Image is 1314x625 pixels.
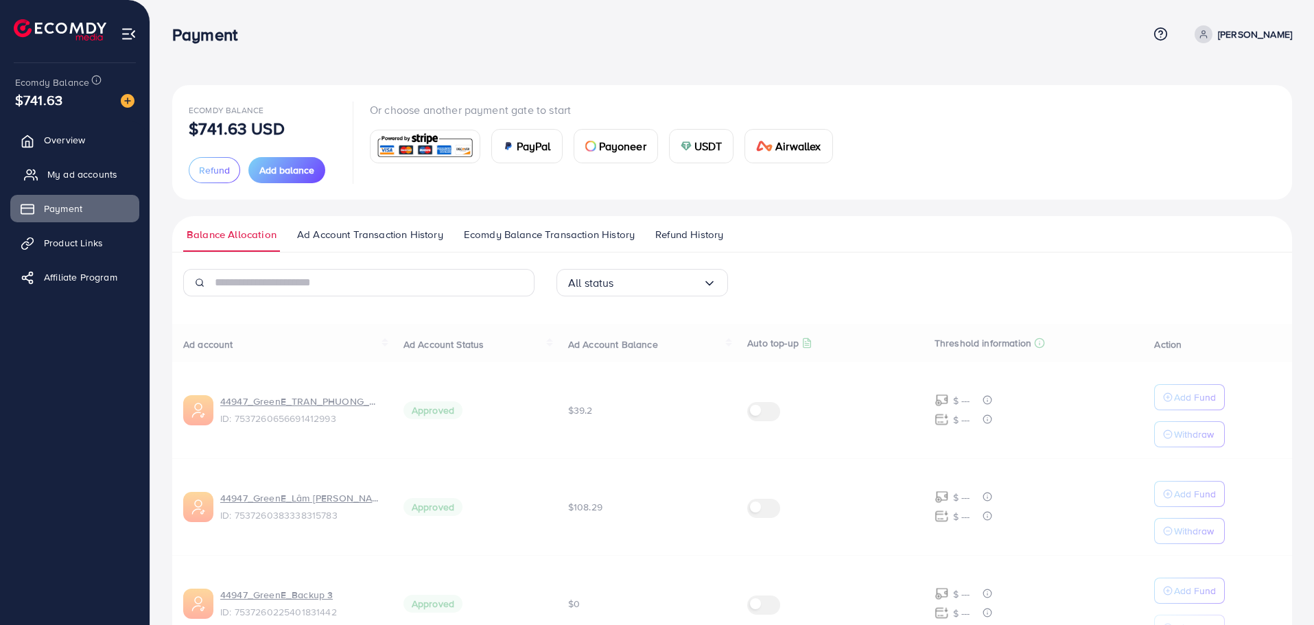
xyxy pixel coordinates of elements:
span: Ecomdy Balance Transaction History [464,227,635,242]
span: Balance Allocation [187,227,277,242]
a: cardPayPal [491,129,563,163]
span: Overview [44,133,85,147]
img: card [681,141,692,152]
span: Ecomdy Balance [15,75,89,89]
a: cardUSDT [669,129,734,163]
span: $741.63 [15,90,62,110]
a: Product Links [10,229,139,257]
img: card [375,132,476,161]
span: All status [568,272,614,294]
img: card [756,141,773,152]
span: My ad accounts [47,167,117,181]
span: Product Links [44,236,103,250]
span: PayPal [517,138,551,154]
h3: Payment [172,25,248,45]
a: My ad accounts [10,161,139,188]
a: Payment [10,195,139,222]
span: Add balance [259,163,314,177]
div: Search for option [556,269,728,296]
span: Payment [44,202,82,215]
span: USDT [694,138,723,154]
img: card [585,141,596,152]
input: Search for option [614,272,703,294]
span: Ad Account Transaction History [297,227,443,242]
span: Refund History [655,227,723,242]
a: card [370,130,480,163]
p: $741.63 USD [189,120,285,137]
img: menu [121,26,137,42]
button: Refund [189,157,240,183]
a: cardAirwallex [744,129,832,163]
a: cardPayoneer [574,129,658,163]
p: Or choose another payment gate to start [370,102,844,118]
span: Payoneer [599,138,646,154]
span: Ecomdy Balance [189,104,263,116]
img: card [503,141,514,152]
span: Airwallex [775,138,821,154]
button: Add balance [248,157,325,183]
p: [PERSON_NAME] [1218,26,1292,43]
span: Affiliate Program [44,270,117,284]
a: [PERSON_NAME] [1189,25,1292,43]
iframe: Chat [1256,563,1304,615]
img: image [121,94,134,108]
span: Refund [199,163,230,177]
img: logo [14,19,106,40]
a: Overview [10,126,139,154]
a: Affiliate Program [10,263,139,291]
